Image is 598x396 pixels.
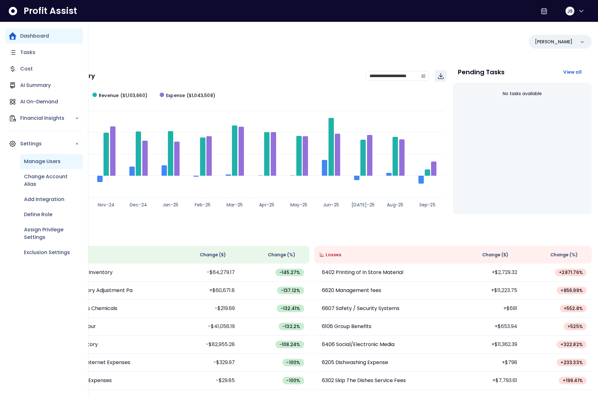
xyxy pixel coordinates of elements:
p: AI On-Demand [20,98,58,106]
span: -132.2 % [282,323,300,330]
p: Manage Users [24,158,61,165]
span: + 2871.76 % [559,269,583,276]
span: -100 % [286,359,300,366]
p: [PERSON_NAME] [535,39,572,45]
span: Losses [326,252,341,258]
p: AI Summary [20,82,51,89]
p: 6620 Management fees [322,287,381,294]
svg: calendar [421,74,426,78]
p: Assign Privilege Settings [24,226,79,241]
td: +$60,671.8 [170,282,240,300]
span: + 856.99 % [560,287,583,294]
span: Change (%) [550,252,578,258]
td: +$11,362.39 [453,336,522,354]
text: Dec-24 [130,202,147,208]
p: 6406 Social/Electronic Media [322,341,394,348]
text: Mar-25 [227,202,243,208]
span: Profit Assist [24,5,77,17]
p: Exclusion Settings [24,249,70,256]
td: -$41,056.19 [170,318,240,336]
span: Change (%) [268,252,295,258]
p: Settings [20,140,75,148]
td: -$64,279.17 [170,264,240,282]
td: -$219.69 [170,300,240,318]
p: Tasks [20,49,35,56]
p: Cost [20,65,33,73]
p: 6607 Safety / Security Systems [322,305,400,312]
span: + 322.82 % [560,341,583,348]
span: -145.27 % [279,269,300,276]
td: +$691 [453,300,522,318]
span: -100 % [286,377,300,384]
text: Nov-24 [98,202,115,208]
button: View all [558,66,587,78]
p: Dashboard [20,32,49,40]
span: Revenue ($1,103,660) [99,92,147,99]
td: +$653.94 [453,318,522,336]
span: -137.12 % [281,287,300,294]
p: Wins & Losses [32,232,592,238]
p: Add Integration [24,196,64,203]
text: Jun-25 [323,202,339,208]
p: Define Role [24,211,52,218]
span: View all [563,69,582,75]
text: [DATE]-25 [352,202,375,208]
p: 6106 Group Benefits [322,323,371,330]
p: Financial Insights [20,114,75,122]
td: +$11,223.75 [453,282,522,300]
p: 6302 Skip The Dishes Service Fees [322,377,406,384]
span: + 552.8 % [564,305,583,312]
span: + 233.33 % [560,359,583,366]
span: -132.41 % [281,305,300,312]
td: -$329.97 [170,354,240,372]
span: + 199.41 % [563,377,583,384]
span: -108.24 % [279,341,300,348]
text: Jan-25 [163,202,178,208]
text: Apr-25 [259,202,274,208]
td: +$798 [453,354,522,372]
span: Change ( $ ) [482,252,508,258]
text: Sep-25 [419,202,435,208]
td: -$82,955.28 [170,336,240,354]
span: Expense ($1,043,508) [166,92,215,99]
text: Aug-25 [387,202,403,208]
td: -$29.85 [170,372,240,390]
td: +$2,729.32 [453,264,522,282]
text: May-25 [290,202,307,208]
p: 6205 Dishwashing Expense [322,359,388,366]
div: No tasks available [458,85,587,102]
span: + 525 % [567,323,583,330]
p: 6402 Printing of In Store Material [322,269,403,276]
span: Change ( $ ) [200,252,226,258]
span: JS [567,8,572,14]
text: Feb-25 [195,202,210,208]
p: Pending Tasks [458,69,505,75]
td: +$7,793.61 [453,372,522,390]
p: Change Account Alias [24,173,79,188]
button: Download [435,70,447,82]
